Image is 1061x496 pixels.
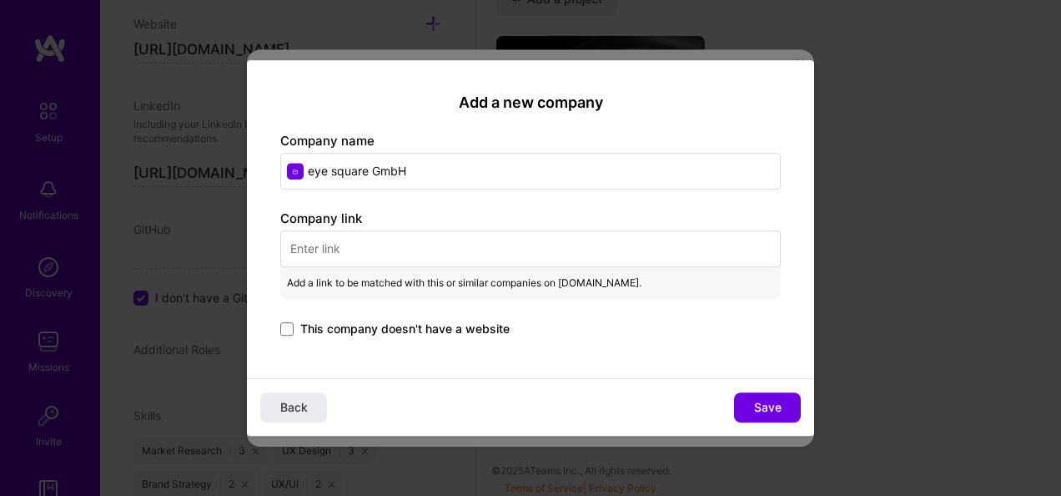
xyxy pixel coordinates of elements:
[287,274,641,292] span: Add a link to be matched with this or similar companies on [DOMAIN_NAME].
[280,153,781,190] input: Enter name
[280,133,375,149] label: Company name
[300,321,510,337] span: This company doesn't have a website
[280,399,308,416] span: Back
[280,210,362,226] label: Company link
[734,392,801,423] button: Save
[260,392,327,423] button: Back
[280,94,781,112] h2: Add a new company
[280,230,781,267] input: Enter link
[754,399,782,416] span: Save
